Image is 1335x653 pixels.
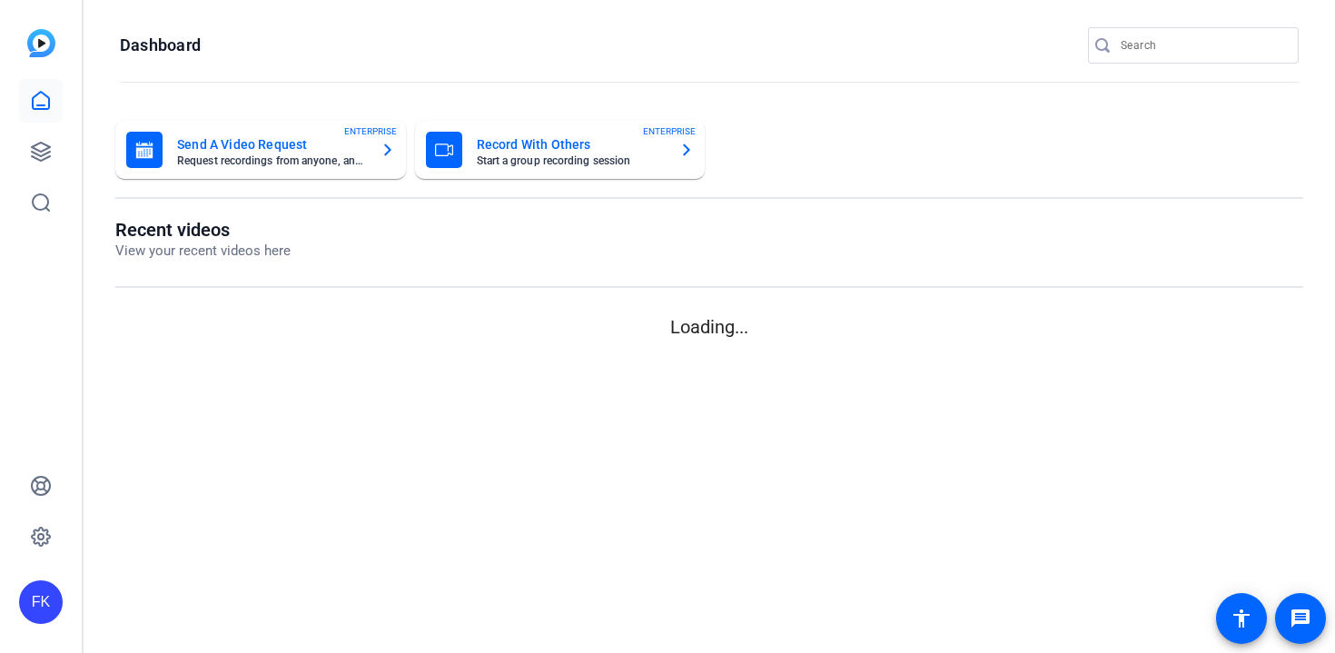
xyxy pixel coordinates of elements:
input: Search [1121,35,1284,56]
mat-icon: accessibility [1231,608,1252,629]
mat-icon: message [1290,608,1311,629]
span: ENTERPRISE [344,124,397,138]
h1: Dashboard [120,35,201,56]
span: ENTERPRISE [643,124,696,138]
img: blue-gradient.svg [27,29,55,57]
button: Send A Video RequestRequest recordings from anyone, anywhereENTERPRISE [115,121,406,179]
mat-card-subtitle: Request recordings from anyone, anywhere [177,155,366,166]
button: Record With OthersStart a group recording sessionENTERPRISE [415,121,706,179]
p: View your recent videos here [115,241,291,262]
div: FK [19,580,63,624]
mat-card-title: Send A Video Request [177,134,366,155]
mat-card-title: Record With Others [477,134,666,155]
h1: Recent videos [115,219,291,241]
p: Loading... [115,313,1303,341]
mat-card-subtitle: Start a group recording session [477,155,666,166]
